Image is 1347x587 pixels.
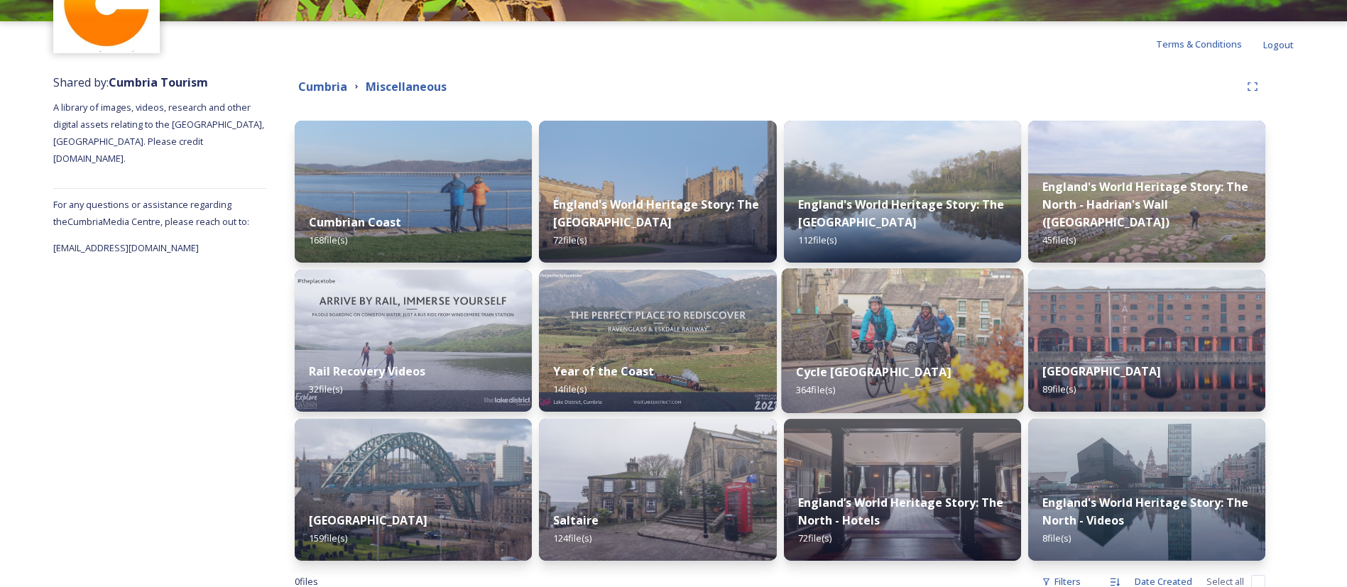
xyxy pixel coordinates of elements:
[796,383,835,396] span: 364 file(s)
[798,197,1004,230] strong: England's World Heritage Story: The [GEOGRAPHIC_DATA]
[1042,383,1076,395] span: 89 file(s)
[109,75,208,90] strong: Cumbria Tourism
[1028,270,1265,412] img: Liverpool-131.jpg
[553,383,587,395] span: 14 file(s)
[798,234,836,246] span: 112 file(s)
[1042,495,1248,528] strong: England's World Heritage Story: The North - Videos
[309,383,342,395] span: 32 file(s)
[784,121,1021,263] img: Fountains-Abbey-351.jpg
[309,512,427,528] strong: [GEOGRAPHIC_DATA]
[1042,363,1161,379] strong: [GEOGRAPHIC_DATA]
[798,532,831,544] span: 72 file(s)
[309,363,425,379] strong: Rail Recovery Videos
[553,234,587,246] span: 72 file(s)
[53,75,208,90] span: Shared by:
[798,495,1003,528] strong: England’s World Heritage Story: The North - Hotels
[295,419,532,561] img: Newcastle-4.jpg
[295,121,532,263] img: DSC01754.jpg
[553,512,599,528] strong: Saltaire
[1042,532,1071,544] span: 8 file(s)
[784,419,1021,561] img: _D1A4604.jpg
[1156,35,1263,53] a: Terms & Conditions
[366,79,447,94] strong: Miscellaneous
[553,197,759,230] strong: England's World Heritage Story: The [GEOGRAPHIC_DATA]
[298,79,347,94] strong: Cumbria
[295,270,532,412] img: Coniston%252030%2520sec%2520030619.jpg
[1028,121,1265,263] img: Hadrians-Wall-4.jpg
[781,268,1023,413] img: Hartside%2520and%2520AlstonHartsop%2520and%2520AlstonIMG_0009-2.jpg
[309,214,401,230] strong: Cumbrian Coast
[309,532,347,544] span: 159 file(s)
[1042,179,1248,230] strong: England's World Heritage Story: The North - Hadrian's Wall ([GEOGRAPHIC_DATA])
[1156,38,1242,50] span: Terms & Conditions
[539,121,776,263] img: Durham-Cathedral-and-Castle-64.jpg
[1263,38,1294,51] span: Logout
[53,241,199,254] span: [EMAIL_ADDRESS][DOMAIN_NAME]
[53,198,249,228] span: For any questions or assistance regarding the Cumbria Media Centre, please reach out to:
[553,532,591,544] span: 124 file(s)
[553,363,654,379] strong: Year of the Coast
[539,270,776,412] img: cumbrias-year-of-the-coast-2021-rediscover-ravenglass-eskdale-railway.jpg
[1028,419,1265,561] img: Liverpool%2520200119.jpg
[53,101,266,165] span: A library of images, videos, research and other digital assets relating to the [GEOGRAPHIC_DATA],...
[539,419,776,561] img: Haworth-2-373.jpg
[796,364,951,380] strong: Cycle [GEOGRAPHIC_DATA]
[309,234,347,246] span: 168 file(s)
[1042,234,1076,246] span: 45 file(s)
